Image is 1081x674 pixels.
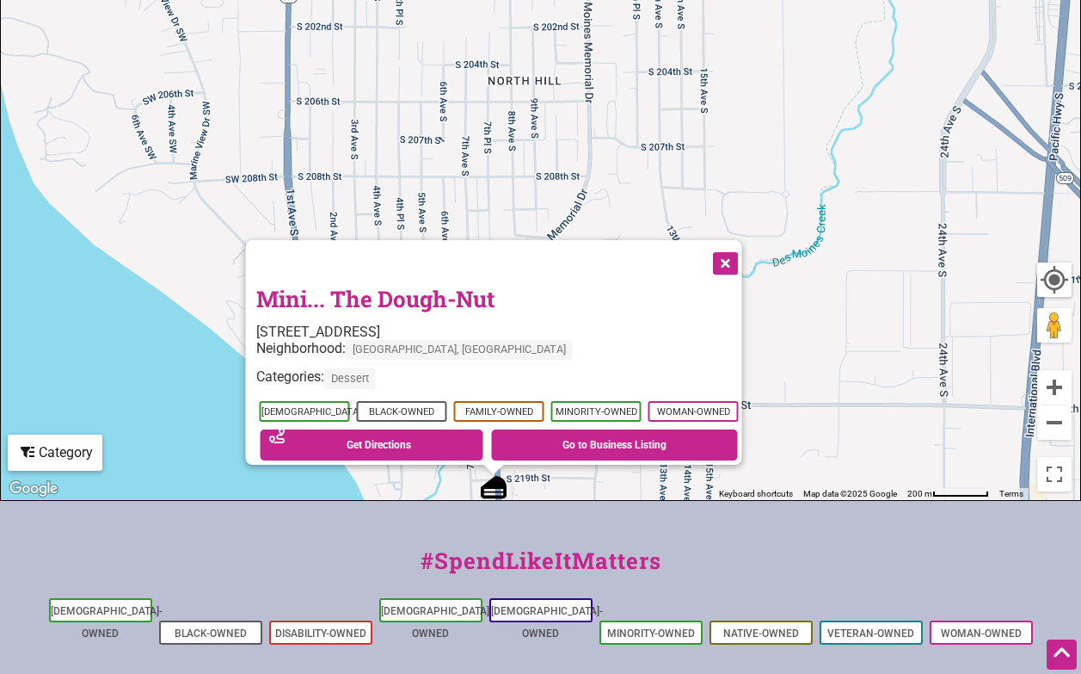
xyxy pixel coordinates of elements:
div: Scroll Back to Top [1047,640,1077,670]
button: Zoom in [1037,370,1072,405]
a: [DEMOGRAPHIC_DATA]-Owned [51,605,163,640]
a: Terms [999,489,1023,498]
button: Toggle fullscreen view [1035,455,1073,493]
a: Woman-Owned [941,628,1022,640]
a: Go to Business Listing [491,430,738,461]
span: [GEOGRAPHIC_DATA], [GEOGRAPHIC_DATA] [345,340,572,360]
a: [DEMOGRAPHIC_DATA]-Owned [491,605,603,640]
a: Veteran-Owned [827,628,914,640]
div: Neighborhood: [255,340,741,368]
span: Black-Owned [356,401,446,422]
a: Open this area in Google Maps (opens a new window) [5,478,62,500]
a: Get Directions [260,430,482,461]
a: Black-Owned [175,628,247,640]
div: Mini... The Dough-Nut [474,467,513,507]
button: Drag Pegman onto the map to open Street View [1037,308,1072,343]
a: Minority-Owned [607,628,695,640]
a: Native-Owned [723,628,799,640]
button: Close [702,240,745,283]
button: Map Scale: 200 m per 62 pixels [902,488,994,500]
button: Your Location [1037,263,1072,297]
a: Disability-Owned [275,628,366,640]
span: Family-Owned [453,401,544,422]
a: [DEMOGRAPHIC_DATA]-Owned [381,605,493,640]
div: Category [9,436,101,469]
span: Woman-Owned [648,401,738,422]
span: 200 m [907,489,932,498]
span: [DEMOGRAPHIC_DATA]-Owned [259,401,349,422]
div: [STREET_ADDRESS] [255,324,741,340]
button: Zoom out [1037,405,1072,440]
button: Keyboard shortcuts [719,488,793,500]
div: Filter by category [8,435,102,471]
div: Categories: [255,369,741,398]
img: Google [5,478,62,500]
span: Minority-Owned [550,401,641,422]
a: Mini... The Dough-Nut [255,284,494,313]
span: Map data ©2025 Google [803,489,897,498]
span: Dessert [323,369,375,389]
